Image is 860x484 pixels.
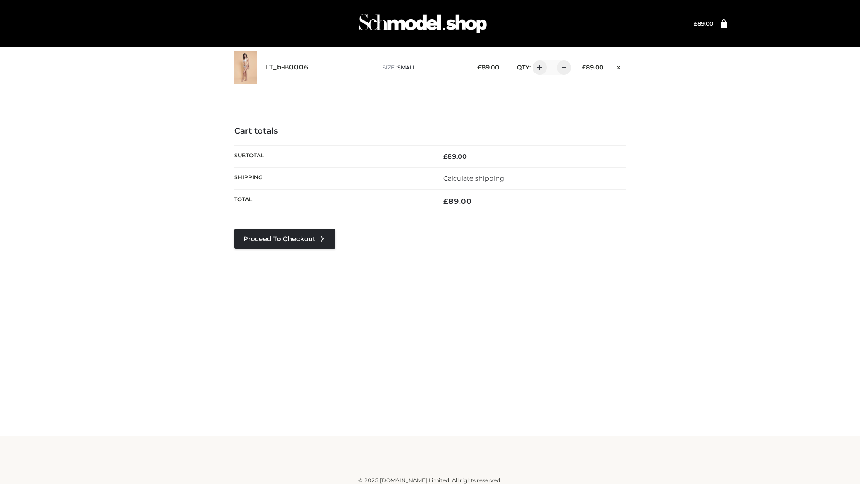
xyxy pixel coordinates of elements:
bdi: 89.00 [582,64,603,71]
p: size : [383,64,464,72]
bdi: 89.00 [443,152,467,160]
span: SMALL [397,64,416,71]
th: Shipping [234,167,430,189]
span: £ [443,152,447,160]
a: Proceed to Checkout [234,229,335,249]
a: Remove this item [612,60,626,72]
div: QTY: [508,60,568,75]
th: Subtotal [234,145,430,167]
span: £ [582,64,586,71]
h4: Cart totals [234,126,626,136]
bdi: 89.00 [443,197,472,206]
bdi: 89.00 [477,64,499,71]
img: Schmodel Admin 964 [356,6,490,41]
span: £ [694,20,697,27]
bdi: 89.00 [694,20,713,27]
th: Total [234,190,430,213]
a: LT_b-B0006 [266,63,309,72]
a: Calculate shipping [443,174,504,182]
a: £89.00 [694,20,713,27]
span: £ [443,197,448,206]
span: £ [477,64,482,71]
